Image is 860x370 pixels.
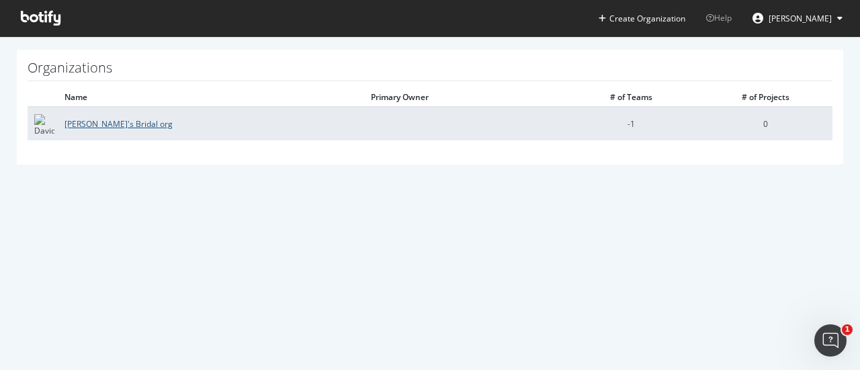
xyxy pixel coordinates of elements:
[769,13,832,24] span: Brahma Darapaneni
[34,114,54,134] img: David's Bridal org
[564,88,698,107] th: # of Teams
[814,324,847,357] iframe: Intercom live chat
[706,12,732,24] span: Help
[368,88,564,107] th: Primary Owner
[61,88,368,107] th: Name
[842,324,853,335] span: 1
[742,7,853,29] button: [PERSON_NAME]
[28,60,832,81] h1: Organizations
[598,12,686,25] button: Create Organization
[564,107,698,140] td: -1
[698,107,832,140] td: 0
[698,88,832,107] th: # of Projects
[64,118,173,130] a: [PERSON_NAME]'s Bridal org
